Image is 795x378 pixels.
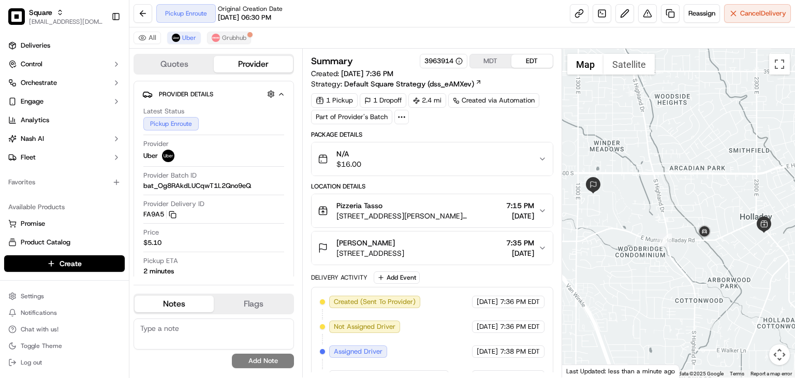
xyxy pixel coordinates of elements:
[143,181,251,191] span: bat_Og8RAkdLUCqwT1L2Qno9eQ
[29,7,52,18] button: Square
[311,182,553,191] div: Location Details
[98,150,166,161] span: API Documentation
[4,37,125,54] a: Deliveries
[424,56,463,66] div: 3963914
[8,238,121,247] a: Product Catalog
[21,342,62,350] span: Toggle Theme
[21,219,45,228] span: Promise
[143,139,169,149] span: Provider
[214,296,293,312] button: Flags
[159,90,213,98] span: Provider Details
[218,13,271,22] span: [DATE] 06:30 PM
[21,309,57,317] span: Notifications
[4,56,125,72] button: Control
[10,99,29,118] img: 1736555255976-a54dd68f-1ca7-489b-9aae-adbdc363a1c4
[135,56,214,72] button: Quotes
[565,364,599,377] img: Google
[724,4,791,23] button: CancelDelivery
[500,347,540,356] span: 7:38 PM EDT
[143,171,197,180] span: Provider Batch ID
[21,238,70,247] span: Product Catalog
[21,97,43,106] span: Engage
[29,18,103,26] button: [EMAIL_ADDRESS][DOMAIN_NAME]
[311,79,482,89] div: Strategy:
[4,130,125,147] button: Nash AI
[565,364,599,377] a: Open this area in Google Maps (opens a new window)
[21,78,57,88] span: Orchestrate
[182,34,196,42] span: Uber
[35,109,131,118] div: We're available if you need us!
[4,199,125,215] div: Available Products
[4,93,125,110] button: Engage
[4,355,125,370] button: Log out
[769,54,790,75] button: Toggle fullscreen view
[4,215,125,232] button: Promise
[769,344,790,365] button: Map camera controls
[212,34,220,42] img: 5e692f75ce7d37001a5d71f1
[336,211,502,221] span: [STREET_ADDRESS][PERSON_NAME][PERSON_NAME]
[83,146,170,165] a: 💻API Documentation
[6,146,83,165] a: 📗Knowledge Base
[506,200,534,211] span: 7:15 PM
[511,54,553,68] button: EDT
[10,10,31,31] img: Nash
[4,75,125,91] button: Orchestrate
[336,238,395,248] span: [PERSON_NAME]
[21,150,79,161] span: Knowledge Base
[103,176,125,183] span: Pylon
[4,289,125,303] button: Settings
[506,238,534,248] span: 7:35 PM
[21,134,44,143] span: Nash AI
[562,365,680,377] div: Last Updated: less than a minute ago
[143,238,161,248] span: $5.10
[8,219,121,228] a: Promise
[4,306,125,320] button: Notifications
[311,273,367,282] div: Delivery Activity
[334,297,416,307] span: Created (Sent To Provider)
[214,56,293,72] button: Provider
[344,79,474,89] span: Default Square Strategy (dss_eAMXev)
[730,371,744,376] a: Terms (opens in new tab)
[506,248,534,258] span: [DATE]
[135,296,214,312] button: Notes
[21,292,44,300] span: Settings
[667,371,724,376] span: Map data ©2025 Google
[408,93,446,108] div: 2.4 mi
[506,211,534,221] span: [DATE]
[311,56,353,66] h3: Summary
[374,271,420,284] button: Add Event
[21,60,42,69] span: Control
[176,102,188,114] button: Start new chat
[143,151,158,161] span: Uber
[87,151,96,159] div: 💻
[4,339,125,353] button: Toggle Theme
[312,231,553,265] button: [PERSON_NAME][STREET_ADDRESS]7:35 PM[DATE]
[336,248,404,258] span: [STREET_ADDRESS]
[4,149,125,166] button: Fleet
[60,258,82,269] span: Create
[360,93,406,108] div: 1 Dropoff
[21,153,36,162] span: Fleet
[10,41,188,58] p: Welcome 👋
[477,347,498,356] span: [DATE]
[336,200,382,211] span: Pizzeria Tasso
[207,32,251,44] button: Grubhub
[21,41,50,50] span: Deliveries
[218,5,283,13] span: Original Creation Date
[312,194,553,227] button: Pizzeria Tasso[STREET_ADDRESS][PERSON_NAME][PERSON_NAME]7:15 PM[DATE]
[4,322,125,337] button: Chat with us!
[477,297,498,307] span: [DATE]
[162,150,174,162] img: uber-new-logo.jpeg
[4,234,125,251] button: Product Catalog
[688,9,715,18] span: Reassign
[500,297,540,307] span: 7:36 PM EDT
[27,67,186,78] input: Got a question? Start typing here...
[470,54,511,68] button: MDT
[334,322,395,331] span: Not Assigned Driver
[222,34,246,42] span: Grubhub
[341,69,393,78] span: [DATE] 7:36 PM
[448,93,539,108] div: Created via Automation
[172,34,180,42] img: uber-new-logo.jpeg
[8,8,25,25] img: Square
[21,358,42,367] span: Log out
